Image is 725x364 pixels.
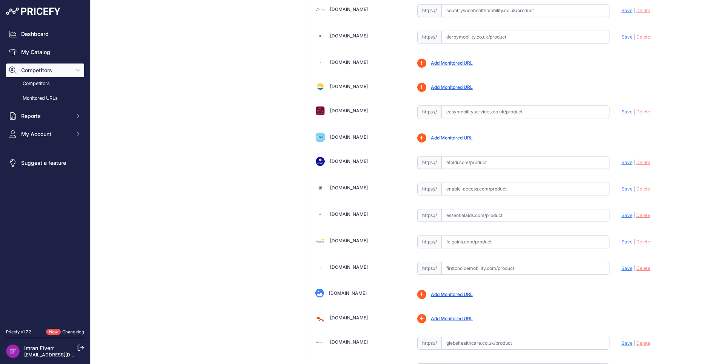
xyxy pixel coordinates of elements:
[634,109,635,115] span: |
[330,185,368,191] a: [DOMAIN_NAME]
[62,329,84,335] a: Changelog
[431,316,473,321] a: Add Monitored URL
[6,92,84,105] a: Monitored URLs
[6,64,84,77] button: Competitors
[6,127,84,141] button: My Account
[330,158,368,164] a: [DOMAIN_NAME]
[6,77,84,90] a: Competitors
[330,6,368,12] a: [DOMAIN_NAME]
[634,265,635,271] span: |
[634,239,635,245] span: |
[636,160,650,165] span: Delete
[636,340,650,346] span: Delete
[24,345,54,351] a: Imran Fiverr
[330,264,368,270] a: [DOMAIN_NAME]
[622,160,632,165] span: Save
[634,340,635,346] span: |
[622,186,632,192] span: Save
[431,291,473,297] a: Add Monitored URL
[6,329,31,335] div: Pricefy v1.7.2
[417,4,441,17] span: https://
[441,31,609,43] input: derbymobility.co.uk/product
[622,34,632,40] span: Save
[417,31,441,43] span: https://
[417,235,441,248] span: https://
[417,337,441,350] span: https://
[431,84,473,90] a: Add Monitored URL
[417,209,441,222] span: https://
[636,34,650,40] span: Delete
[441,4,609,17] input: countrywidehealthmobility.co.uk/product
[417,262,441,275] span: https://
[441,105,609,118] input: easymobilityservices.co.uk/product
[441,156,609,169] input: efoldi.com/product
[622,109,632,115] span: Save
[636,239,650,245] span: Delete
[441,262,609,275] input: firstchoicemobility.com/product
[330,84,368,89] a: [DOMAIN_NAME]
[636,186,650,192] span: Delete
[622,265,632,271] span: Save
[622,8,632,13] span: Save
[6,8,60,15] img: Pricefy Logo
[634,212,635,218] span: |
[636,265,650,271] span: Delete
[441,183,609,195] input: enable-access.com/product
[634,34,635,40] span: |
[330,315,368,321] a: [DOMAIN_NAME]
[6,156,84,170] a: Suggest a feature
[417,105,441,118] span: https://
[634,186,635,192] span: |
[330,238,368,243] a: [DOMAIN_NAME]
[634,160,635,165] span: |
[21,130,71,138] span: My Account
[21,112,71,120] span: Reports
[636,212,650,218] span: Delete
[441,235,609,248] input: felgains.com/product
[622,340,632,346] span: Save
[330,134,368,140] a: [DOMAIN_NAME]
[6,27,84,320] nav: Sidebar
[21,67,71,74] span: Competitors
[330,108,368,113] a: [DOMAIN_NAME]
[417,156,441,169] span: https://
[441,337,609,350] input: glebehealthcare.co.uk/product
[329,290,367,296] a: [DOMAIN_NAME]
[6,109,84,123] button: Reports
[622,212,632,218] span: Save
[330,59,368,65] a: [DOMAIN_NAME]
[330,211,368,217] a: [DOMAIN_NAME]
[417,183,441,195] span: https://
[6,45,84,59] a: My Catalog
[24,352,103,358] a: [EMAIL_ADDRESS][DOMAIN_NAME]
[6,27,84,41] a: Dashboard
[441,209,609,222] input: essentialaids.com/product
[431,60,473,66] a: Add Monitored URL
[622,239,632,245] span: Save
[330,33,368,39] a: [DOMAIN_NAME]
[330,339,368,345] a: [DOMAIN_NAME]
[634,8,635,13] span: |
[636,109,650,115] span: Delete
[46,329,61,335] span: New
[636,8,650,13] span: Delete
[431,135,473,141] a: Add Monitored URL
